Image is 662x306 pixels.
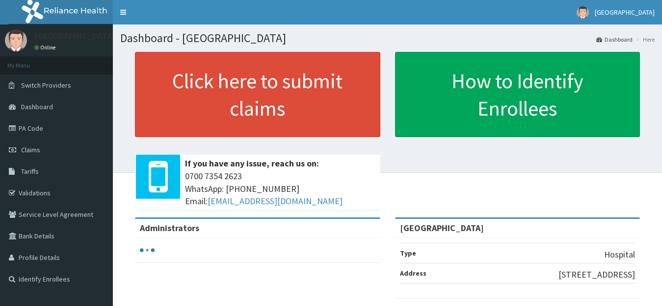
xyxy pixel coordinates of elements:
[634,35,655,44] li: Here
[400,269,426,278] b: Address
[21,81,71,90] span: Switch Providers
[21,167,39,176] span: Tariffs
[34,44,58,51] a: Online
[140,222,199,234] b: Administrators
[21,102,53,111] span: Dashboard
[400,222,484,234] strong: [GEOGRAPHIC_DATA]
[185,170,375,208] span: 0700 7354 2623 WhatsApp: [PHONE_NUMBER] Email:
[34,32,115,41] p: [GEOGRAPHIC_DATA]
[604,248,635,261] p: Hospital
[596,35,633,44] a: Dashboard
[395,52,640,137] a: How to Identify Enrollees
[208,195,343,207] a: [EMAIL_ADDRESS][DOMAIN_NAME]
[135,52,380,137] a: Click here to submit claims
[577,6,589,19] img: User Image
[120,32,655,45] h1: Dashboard - [GEOGRAPHIC_DATA]
[21,145,40,154] span: Claims
[558,268,635,281] p: [STREET_ADDRESS]
[595,8,655,17] span: [GEOGRAPHIC_DATA]
[5,29,27,51] img: User Image
[400,249,416,258] b: Type
[140,243,155,258] svg: audio-loading
[185,158,319,169] b: If you have any issue, reach us on:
